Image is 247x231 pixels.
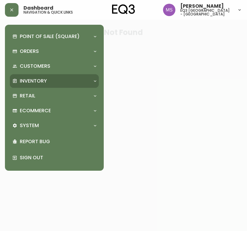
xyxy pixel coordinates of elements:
[20,48,39,55] p: Orders
[180,9,232,16] h5: eq3 [GEOGRAPHIC_DATA] - [GEOGRAPHIC_DATA]
[10,89,99,103] div: Retail
[10,119,99,132] div: System
[20,122,39,129] p: System
[20,33,80,40] p: Point of Sale (Square)
[10,30,99,43] div: Point of Sale (Square)
[23,11,73,14] h5: navigation & quick links
[10,74,99,88] div: Inventory
[10,45,99,58] div: Orders
[112,4,135,14] img: logo
[20,63,50,70] p: Customers
[20,78,47,84] p: Inventory
[10,104,99,118] div: Ecommerce
[20,138,96,145] p: Report Bug
[20,107,51,114] p: Ecommerce
[20,92,35,99] p: Retail
[10,150,99,166] div: Sign Out
[180,4,224,9] span: [PERSON_NAME]
[20,154,96,161] p: Sign Out
[23,6,53,11] span: Dashboard
[163,4,175,16] img: 1b6e43211f6f3cc0b0729c9049b8e7af
[10,59,99,73] div: Customers
[10,134,99,150] div: Report Bug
